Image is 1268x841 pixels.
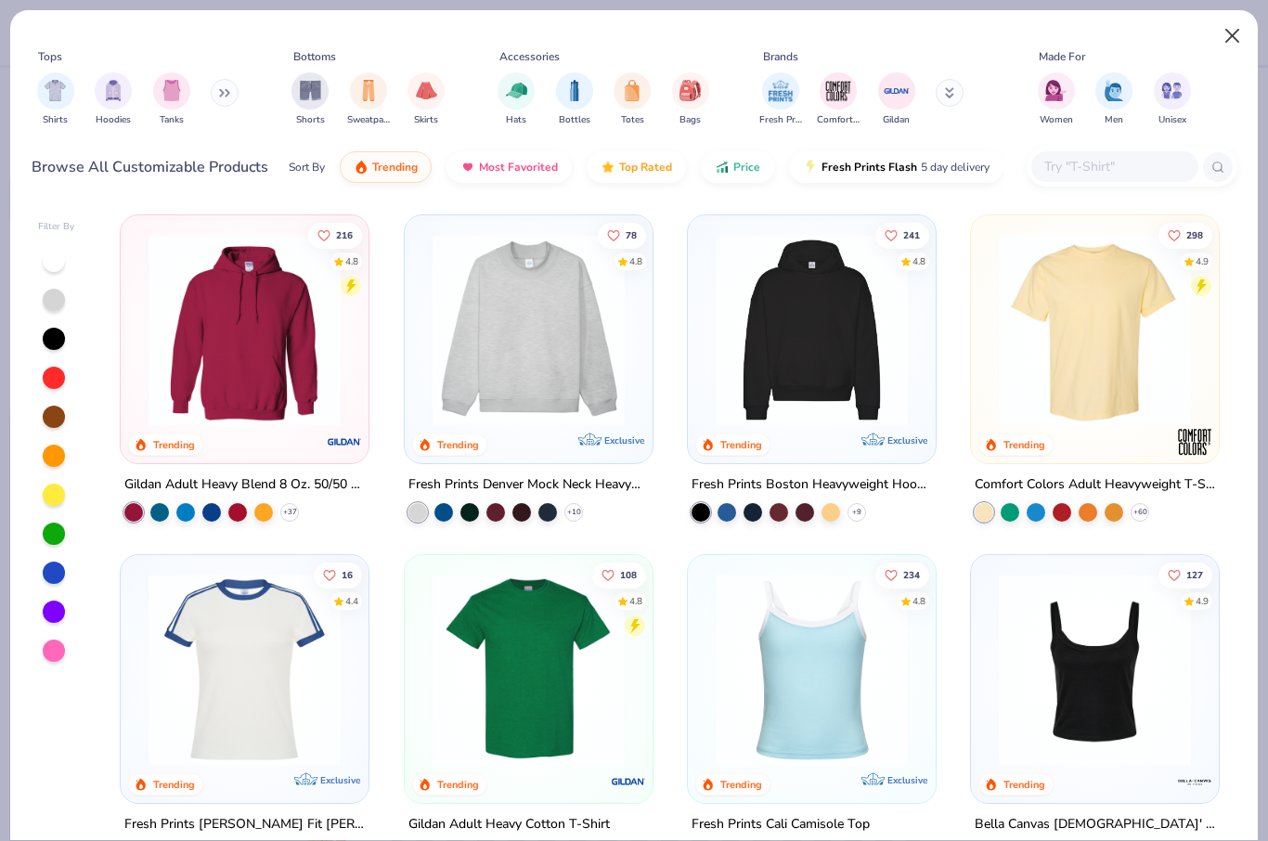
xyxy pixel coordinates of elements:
img: Gildan Image [883,77,911,105]
button: Like [875,222,929,248]
img: e5540c4d-e74a-4e58-9a52-192fe86bec9f [139,574,350,766]
div: Fresh Prints Boston Heavyweight Hoodie [692,473,932,497]
div: filter for Unisex [1154,72,1191,127]
div: filter for Sweatpants [347,72,390,127]
span: Women [1040,113,1073,127]
img: Hoodies Image [103,80,123,101]
span: Exclusive [887,774,927,786]
button: filter button [1154,72,1191,127]
span: + 60 [1133,507,1147,518]
div: Fresh Prints [PERSON_NAME] Fit [PERSON_NAME] Shirt with Stripes [124,813,365,836]
img: a25d9891-da96-49f3-a35e-76288174bf3a [706,574,917,766]
span: Unisex [1158,113,1186,127]
div: Gildan Adult Heavy Blend 8 Oz. 50/50 Hooded Sweatshirt [124,473,365,497]
button: filter button [556,72,593,127]
span: 5 day delivery [921,157,990,178]
button: filter button [614,72,651,127]
button: Like [875,563,929,589]
span: Skirts [414,113,438,127]
span: Shirts [43,113,68,127]
div: 4.9 [1196,254,1209,268]
button: Fresh Prints Flash5 day delivery [789,151,1003,183]
img: flash.gif [803,160,818,175]
span: Fresh Prints [759,113,802,127]
div: 4.8 [628,254,641,268]
div: Bottoms [293,48,336,65]
button: filter button [37,72,74,127]
button: Most Favorited [446,151,572,183]
img: Sweatpants Image [358,80,379,101]
div: filter for Shorts [291,72,329,127]
div: 4.8 [628,595,641,609]
button: filter button [1095,72,1132,127]
div: filter for Totes [614,72,651,127]
button: filter button [817,72,860,127]
img: Comfort Colors Image [824,77,852,105]
span: Totes [621,113,644,127]
span: 108 [619,571,636,580]
span: Gildan [883,113,910,127]
button: filter button [878,72,915,127]
img: trending.gif [354,160,369,175]
span: 127 [1186,571,1203,580]
button: Like [1158,563,1212,589]
div: Browse All Customizable Products [32,156,268,178]
div: filter for Women [1038,72,1075,127]
button: filter button [1038,72,1075,127]
div: 4.8 [345,254,358,268]
span: Bottles [559,113,590,127]
span: Bags [679,113,701,127]
button: filter button [408,72,445,127]
div: filter for Tanks [153,72,190,127]
span: Exclusive [321,774,361,786]
img: Unisex Image [1161,80,1183,101]
button: filter button [498,72,535,127]
img: Comfort Colors logo [1176,423,1213,460]
button: Close [1215,19,1250,54]
div: Fresh Prints Cali Camisole Top [692,813,870,836]
span: Comfort Colors [817,113,860,127]
img: Tanks Image [162,80,182,101]
span: Most Favorited [479,160,558,175]
div: Sort By [289,159,325,175]
button: filter button [347,72,390,127]
img: 029b8af0-80e6-406f-9fdc-fdf898547912 [990,234,1200,426]
span: Exclusive [604,434,644,446]
img: Men Image [1104,80,1124,101]
div: Comfort Colors Adult Heavyweight T-Shirt [975,473,1215,497]
img: Fresh Prints Image [767,77,795,105]
button: Like [597,222,645,248]
div: Tops [38,48,62,65]
span: + 10 [566,507,580,518]
span: 78 [625,230,636,239]
div: Fresh Prints Denver Mock Neck Heavyweight Sweatshirt [408,473,649,497]
span: Shorts [296,113,325,127]
img: db319196-8705-402d-8b46-62aaa07ed94f [423,574,634,766]
button: Trending [340,151,432,183]
img: Bags Image [679,80,700,101]
span: Sweatpants [347,113,390,127]
span: + 37 [283,507,297,518]
input: Try "T-Shirt" [1042,156,1185,177]
div: Brands [763,48,798,65]
div: Gildan Adult Heavy Cotton T-Shirt [408,813,610,836]
div: 4.9 [1196,595,1209,609]
div: filter for Hats [498,72,535,127]
button: Top Rated [587,151,686,183]
button: filter button [759,72,802,127]
button: filter button [291,72,329,127]
span: 234 [903,571,920,580]
img: Bella + Canvas logo [1176,763,1213,800]
span: 16 [342,571,353,580]
img: Bottles Image [564,80,585,101]
span: 298 [1186,230,1203,239]
button: Price [701,151,774,183]
div: filter for Comfort Colors [817,72,860,127]
img: 8af284bf-0d00-45ea-9003-ce4b9a3194ad [990,574,1200,766]
div: filter for Skirts [408,72,445,127]
div: Accessories [499,48,560,65]
button: Like [314,563,362,589]
div: filter for Bags [672,72,709,127]
span: + 9 [852,507,861,518]
div: 4.4 [345,595,358,609]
